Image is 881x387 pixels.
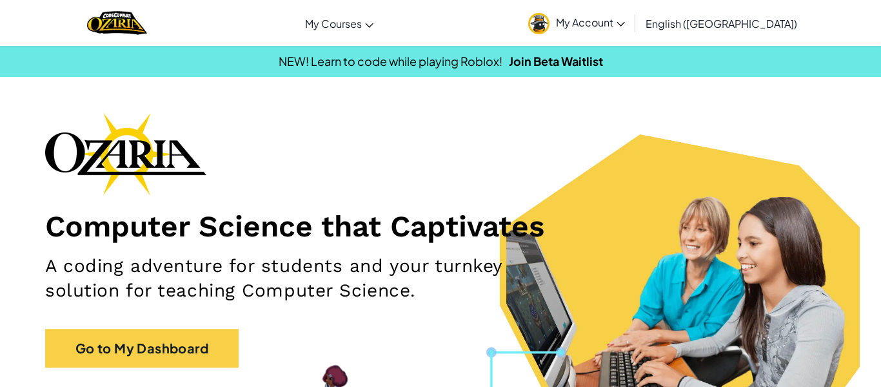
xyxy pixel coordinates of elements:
a: English ([GEOGRAPHIC_DATA]) [639,6,804,41]
h2: A coding adventure for students and your turnkey solution for teaching Computer Science. [45,254,575,303]
img: Home [87,10,147,36]
img: avatar [528,13,549,34]
a: Ozaria by CodeCombat logo [87,10,147,36]
a: My Account [522,3,631,43]
span: NEW! Learn to code while playing Roblox! [279,54,502,68]
span: My Account [556,16,625,29]
span: My Courses [305,17,362,30]
a: Go to My Dashboard [45,329,239,368]
h1: Computer Science that Captivates [45,208,836,244]
a: Join Beta Waitlist [509,54,603,68]
a: My Courses [299,6,380,41]
img: Ozaria branding logo [45,112,206,195]
span: English ([GEOGRAPHIC_DATA]) [646,17,797,30]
